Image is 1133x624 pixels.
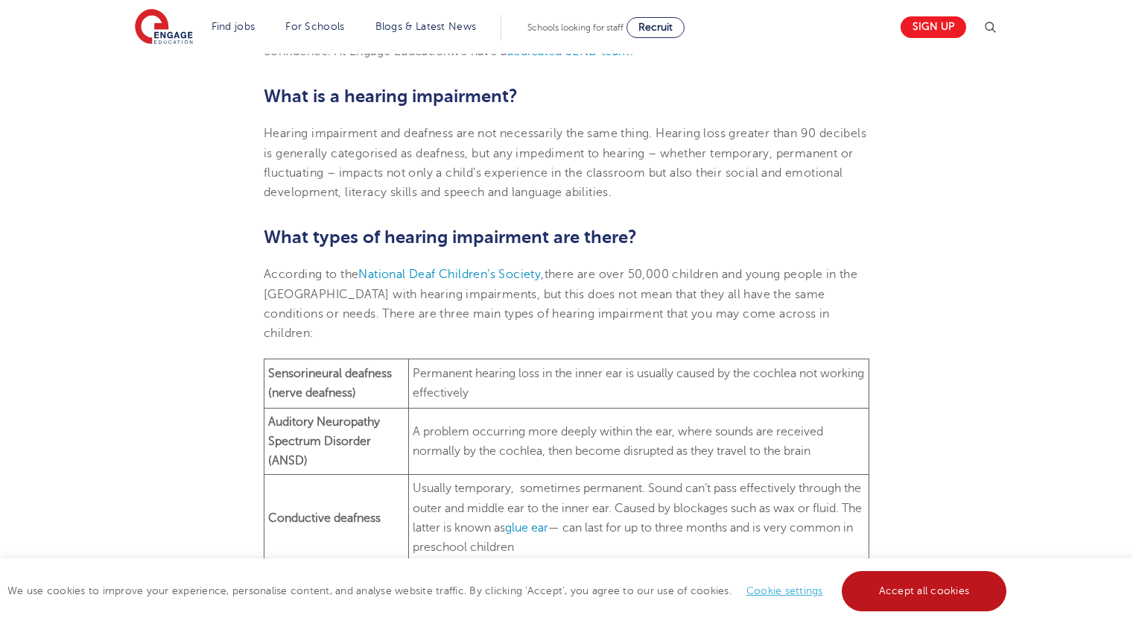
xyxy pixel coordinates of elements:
span: What is a hearing impairment? [264,86,518,107]
a: Accept all cookies [842,571,1007,611]
b: Auditory Neuropathy Spectrum Disorder (ANSD) [268,415,380,468]
b: Sensorineural deafness (nerve deafness) [268,367,392,400]
a: glue ear [505,521,548,535]
span: — can last for up to three months and is very common in preschool children [413,521,853,554]
a: Sign up [901,16,966,38]
span: Permanent hearing loss in the inner ear is usually caused by the cochlea not working effectively [413,367,864,400]
span: What types of hearing impairment are there? [264,227,637,248]
img: Engage Education [135,9,193,46]
a: Recruit [626,17,685,38]
span: According to the [264,268,358,281]
span: Hearing impairment and deafness are not necessarily the same thing. Hearing loss greater than 90 ... [264,127,866,199]
span: there are over 50,000 children and young people in the [GEOGRAPHIC_DATA] with hearing impairments... [264,268,857,321]
span: We use cookies to improve your experience, personalise content, and analyse website traffic. By c... [7,585,1010,596]
a: National Deaf Children’s Society [358,268,541,281]
span: There are three main types of hearing impairment that you may come across in children: [264,307,830,340]
p: , [264,265,869,343]
span: A problem occurring more deeply within the ear, where sounds are received normally by the cochlea... [413,425,823,458]
a: For Schools [285,21,344,32]
span: . At Engage Education [328,45,450,58]
a: dedicated SEND team [507,45,630,58]
span: Usually temporary, sometimes permanent. Sound can’t pass effectively through the outer and middle... [413,482,862,535]
a: Blogs & Latest News [375,21,477,32]
a: Cookie settings [746,585,823,596]
span: Recruit [638,22,673,33]
b: Conductive deafness [268,511,381,525]
span: Schools looking for staff [527,22,623,33]
a: Find jobs [212,21,256,32]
